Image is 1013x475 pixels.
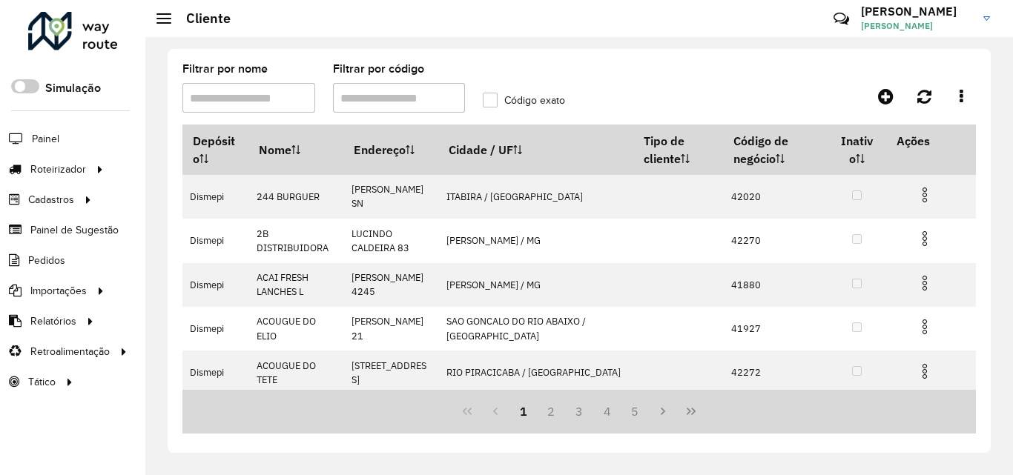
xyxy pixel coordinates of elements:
[509,397,538,425] button: 1
[182,60,268,78] label: Filtrar por nome
[825,3,857,35] a: Contato Rápido
[333,60,424,78] label: Filtrar por código
[30,283,87,299] span: Importações
[248,263,343,307] td: ACAI FRESH LANCHES L
[537,397,565,425] button: 2
[30,162,86,177] span: Roteirizador
[182,351,248,394] td: Dismepi
[182,307,248,351] td: Dismepi
[28,192,74,207] span: Cadastros
[28,253,65,268] span: Pedidos
[724,125,828,175] th: Código de negócio
[861,4,972,19] h3: [PERSON_NAME]
[30,344,110,359] span: Retroalimentação
[171,10,231,27] h2: Cliente
[45,79,101,97] label: Simulação
[677,397,705,425] button: Last Page
[343,175,438,219] td: [PERSON_NAME] SN
[438,307,633,351] td: SAO GONCALO DO RIO ABAIXO / [GEOGRAPHIC_DATA]
[438,351,633,394] td: RIO PIRACICABA / [GEOGRAPHIC_DATA]
[438,263,633,307] td: [PERSON_NAME] / MG
[343,307,438,351] td: [PERSON_NAME] 21
[248,175,343,219] td: 244 BURGUER
[182,263,248,307] td: Dismepi
[483,93,565,108] label: Código exato
[724,219,828,262] td: 42270
[724,307,828,351] td: 41927
[248,351,343,394] td: ACOUGUE DO TETE
[343,351,438,394] td: [STREET_ADDRESS]
[724,351,828,394] td: 42272
[32,131,59,147] span: Painel
[343,125,438,175] th: Endereço
[593,397,621,425] button: 4
[621,397,650,425] button: 5
[724,263,828,307] td: 41880
[649,397,677,425] button: Next Page
[343,263,438,307] td: [PERSON_NAME] 4245
[248,125,343,175] th: Nome
[182,219,248,262] td: Dismepi
[438,219,633,262] td: [PERSON_NAME] / MG
[248,307,343,351] td: ACOUGUE DO ELIO
[828,125,885,175] th: Inativo
[343,219,438,262] td: LUCINDO CALDEIRA 83
[438,125,633,175] th: Cidade / UF
[565,397,593,425] button: 3
[633,125,723,175] th: Tipo de cliente
[28,374,56,390] span: Tático
[30,222,119,238] span: Painel de Sugestão
[182,175,248,219] td: Dismepi
[724,175,828,219] td: 42020
[248,219,343,262] td: 2B DISTRIBUIDORA
[886,125,975,156] th: Ações
[861,19,972,33] span: [PERSON_NAME]
[30,313,76,329] span: Relatórios
[182,125,248,175] th: Depósito
[438,175,633,219] td: ITABIRA / [GEOGRAPHIC_DATA]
